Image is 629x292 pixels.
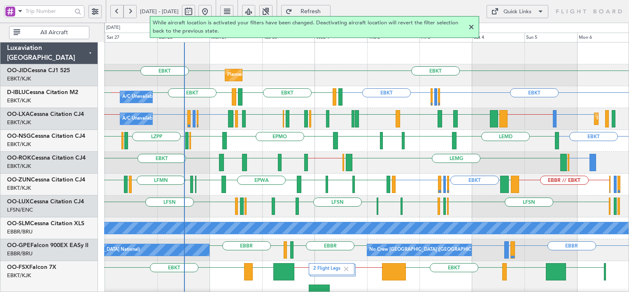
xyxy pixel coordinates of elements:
a: EBKT/KJK [7,184,31,192]
img: gray-close.svg [342,265,350,273]
a: OO-JIDCessna CJ1 525 [7,68,70,73]
a: OO-ROKCessna Citation CJ4 [7,155,86,161]
a: EBKT/KJK [7,141,31,148]
span: Refresh [294,9,328,14]
a: OO-LUXCessna Citation CJ4 [7,199,84,205]
div: Planned Maint Kortrijk-[GEOGRAPHIC_DATA] [227,69,323,81]
span: OO-SLM [7,221,30,226]
span: OO-GPE [7,243,30,248]
a: EBKT/KJK [7,97,31,104]
span: OO-NSG [7,133,31,139]
span: OO-ZUN [7,177,31,183]
a: OO-ZUNCessna Citation CJ4 [7,177,85,183]
a: EBKT/KJK [7,119,31,126]
a: OO-SLMCessna Citation XLS [7,221,84,226]
div: A/C Unavailable [GEOGRAPHIC_DATA]-[GEOGRAPHIC_DATA] [122,91,254,103]
span: While aircraft location is activated your filters have been changed. Deactivating aircraft locati... [153,19,466,35]
a: D-IBLUCessna Citation M2 [7,89,78,95]
a: OO-NSGCessna Citation CJ4 [7,133,85,139]
span: OO-LXA [7,111,30,117]
a: EBBR/BRU [7,228,33,235]
div: A/C Unavailable [122,113,156,125]
a: EBBR/BRU [7,250,33,257]
a: EBKT/KJK [7,75,31,82]
a: OO-FSXFalcon 7X [7,264,56,270]
a: LFSN/ENC [7,206,33,214]
a: OO-GPEFalcon 900EX EASy II [7,243,89,248]
a: EBKT/KJK [7,162,31,170]
input: Trip Number [26,5,72,17]
div: Quick Links [503,8,531,16]
div: No Crew [GEOGRAPHIC_DATA] ([GEOGRAPHIC_DATA] National) [369,244,507,256]
span: OO-FSX [7,264,29,270]
span: OO-JID [7,68,28,73]
span: OO-LUX [7,199,30,205]
span: [DATE] - [DATE] [140,8,179,15]
button: Quick Links [487,5,548,18]
span: D-IBLU [7,89,26,95]
a: EBKT/KJK [7,272,31,279]
span: OO-ROK [7,155,31,161]
label: 2 Flight Legs [313,266,342,273]
button: Refresh [281,5,331,18]
a: OO-LXACessna Citation CJ4 [7,111,84,117]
